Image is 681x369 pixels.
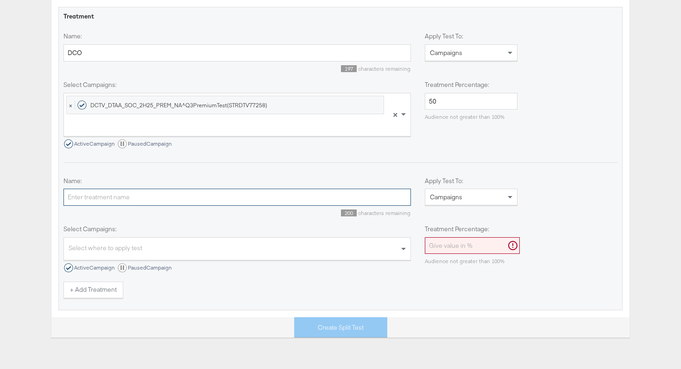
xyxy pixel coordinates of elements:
[430,193,462,201] span: Campaigns
[67,100,75,110] span: ×
[63,32,411,41] label: Name:
[425,225,517,234] label: Treatment Percentage:
[77,100,267,110] div: DCTV_DTAA_SOC_2H25_PREM_NA^Q3PremiumTest(STRDTV77258)
[425,237,520,254] input: Give value in %
[63,209,411,216] div: characters remaining
[63,80,411,89] label: Select campaigns:
[425,258,504,265] div: Audience not greater than 100%
[425,80,517,89] label: Treatment Percentage:
[341,65,357,72] span: 197
[63,177,411,185] label: Name:
[64,263,410,272] div: Active Campaign Paused Campaign
[63,225,411,234] label: Select campaigns:
[63,44,411,61] input: Enter treatment name
[391,93,399,136] span: Clear all
[63,189,411,206] input: Enter treatment name
[63,282,123,298] button: + Add Treatment
[393,110,397,118] span: ×
[430,49,462,57] span: Campaigns
[64,139,410,148] div: Active Campaign Paused Campaign
[63,12,618,21] div: Treatment
[64,240,410,260] div: Select where to apply test
[425,177,517,185] label: Apply Test To:
[63,65,411,72] div: characters remaining
[425,93,517,110] input: Give value in %
[341,209,357,216] span: 200
[425,113,504,121] div: Audience not greater than 100%
[425,32,517,41] label: Apply Test To:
